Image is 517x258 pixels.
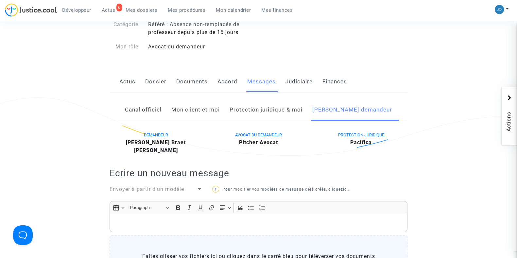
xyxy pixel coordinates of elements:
[247,71,276,93] a: Messages
[143,43,259,51] div: Avocat du demandeur
[312,99,392,121] a: [PERSON_NAME] demandeur
[126,7,157,13] span: Mes dossiers
[105,21,143,36] div: Catégorie
[57,5,96,15] a: Développeur
[125,99,162,121] a: Canal officiel
[13,225,33,245] iframe: Help Scout Beacon - Open
[322,71,347,93] a: Finances
[120,5,163,15] a: Mes dossiers
[343,187,348,192] a: ici
[126,139,186,146] b: [PERSON_NAME] Braet
[212,185,356,194] p: Pour modifier vos modèles de message déjà créés, cliquez .
[235,132,282,137] span: AVOCAT DU DEMANDEUR
[62,7,91,13] span: Développeur
[5,3,57,17] img: jc-logo.svg
[26,38,32,43] img: tab_domain_overview_orange.svg
[102,7,115,13] span: Actus
[119,71,135,93] a: Actus
[350,139,372,146] b: Pacifica
[10,10,16,16] img: logo_orange.svg
[217,71,237,93] a: Accord
[130,204,164,212] span: Paragraph
[505,94,513,142] span: Actions
[18,10,32,16] div: v 4.0.25
[211,5,256,15] a: Mon calendrier
[144,132,168,137] span: DEMANDEUR
[215,188,216,191] span: ?
[10,17,16,22] img: website_grey.svg
[285,71,313,93] a: Judiciaire
[17,17,74,22] div: Domaine: [DOMAIN_NAME]
[163,5,211,15] a: Mes procédures
[34,39,50,43] div: Domaine
[261,7,293,13] span: Mes finances
[110,214,407,232] div: Rich Text Editor, main
[256,5,298,15] a: Mes finances
[171,99,220,121] a: Mon client et moi
[176,71,208,93] a: Documents
[145,71,166,93] a: Dossier
[168,7,205,13] span: Mes procédures
[495,5,504,14] img: 45a793c8596a0d21866ab9c5374b5e4b
[127,203,172,213] button: Paragraph
[105,43,143,51] div: Mon rôle
[116,4,122,11] div: 6
[216,7,251,13] span: Mon calendrier
[230,99,302,121] a: Protection juridique & moi
[110,167,407,179] h2: Ecrire un nouveau message
[74,38,79,43] img: tab_keywords_by_traffic_grey.svg
[96,5,121,15] a: 6Actus
[110,186,184,192] span: Envoyer à partir d'un modèle
[239,139,278,146] b: Pitcher Avocat
[134,147,178,153] b: [PERSON_NAME]
[143,21,259,36] div: Référé : Absence non-remplacée de professeur depuis plus de 15 jours
[338,132,384,137] span: PROTECTION JURIDIQUE
[110,201,407,214] div: Editor toolbar
[81,39,100,43] div: Mots-clés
